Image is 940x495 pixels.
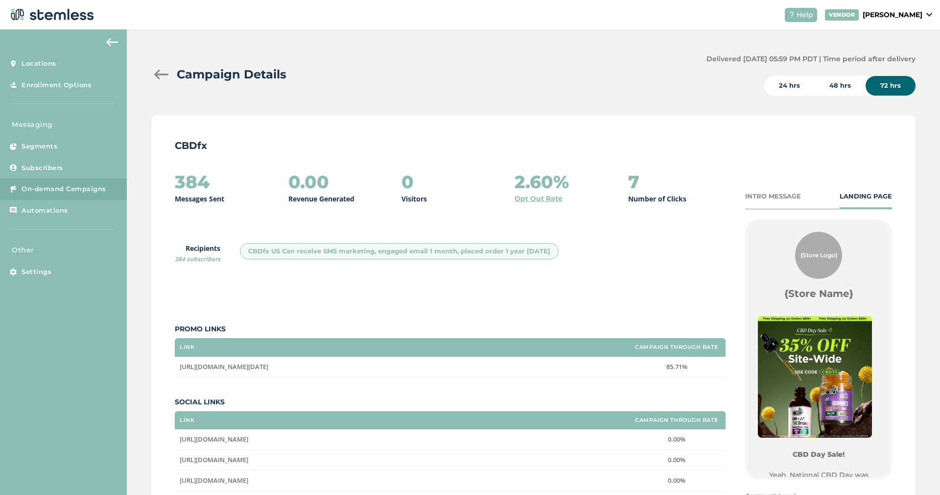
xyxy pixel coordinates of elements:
span: [URL][DOMAIN_NAME] [180,455,248,464]
label: 85.71% [633,363,721,371]
h2: 7 [628,172,639,192]
h2: Campaign Details [177,66,286,83]
label: https://cbdfx.com/?utm_source=Stemless&utm_medium=sms&utm_campaign=2025-08-09 [180,363,623,371]
span: 85.71% [666,362,687,371]
img: icon-arrow-back-accent-c549486e.svg [106,38,118,46]
span: Settings [22,267,51,277]
h2: 0.00 [288,172,329,192]
label: 0.00% [633,476,721,485]
span: 0.00% [668,455,685,464]
p: Number of Clicks [628,194,686,204]
label: Campaign Through Rate [635,417,718,423]
span: [URL][DOMAIN_NAME] [180,435,248,444]
h2: 384 [175,172,210,192]
label: {Store Name} [784,287,853,300]
span: Locations [22,59,56,69]
label: Campaign Through Rate [635,344,718,350]
span: Segments [22,142,57,151]
label: Link [180,417,194,423]
p: Messages Sent [175,194,224,204]
label: https://www.facebook.com/CBDfx [180,456,623,464]
span: Enrollment Options [22,80,92,90]
iframe: Chat Widget [891,448,940,495]
span: Help [797,10,813,20]
label: Recipients [175,243,220,264]
label: Link [180,344,194,350]
div: 72 hrs [866,76,916,96]
span: {Store Logo} [800,251,837,260]
div: VENDOR [825,9,859,21]
label: Delivered [DATE] 05:59 PM PDT | Time period after delivery [706,54,916,64]
h2: 0 [401,172,414,192]
label: https://x.com/cbdfx [180,435,623,444]
p: Revenue Generated [288,194,354,204]
span: [URL][DOMAIN_NAME] [180,476,248,485]
p: [PERSON_NAME] [863,10,922,20]
img: FWiByxLMWpacLXiabdzBMmCa2LrkZTMYzWRC5mxK.jpg [758,316,872,438]
div: LANDING PAGE [840,192,892,201]
label: 0.00% [633,435,721,444]
label: 0.00% [633,456,721,464]
label: https://www.instagram.com/cbdfx_/ [180,476,623,485]
span: [URL][DOMAIN_NAME][DATE] [180,362,268,371]
img: icon_down-arrow-small-66adaf34.svg [926,13,932,17]
p: CBDfx [175,139,892,152]
img: logo-dark-0685b13c.svg [8,5,94,25]
span: On-demand Campaigns [22,184,106,194]
label: Promo Links [175,324,726,334]
span: 0.00% [668,435,685,444]
span: 384 subscribers [175,255,220,263]
span: Subscribers [22,163,63,173]
div: CBDfx US Can receive SMS marketing, engaged email 1 month, placed order 1 year [DATE] [240,243,559,260]
a: Opt Out Rate [515,194,563,204]
div: INTRO MESSAGE [745,192,801,201]
p: Visitors [401,194,427,204]
h2: 2.60% [515,172,569,192]
strong: CBD Day Sale! [793,450,845,459]
img: icon-help-white-03924b79.svg [789,12,795,18]
label: Social Links [175,397,726,407]
span: 0.00% [668,476,685,485]
span: Automations [22,206,68,216]
div: 48 hrs [815,76,866,96]
div: 24 hrs [764,76,815,96]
